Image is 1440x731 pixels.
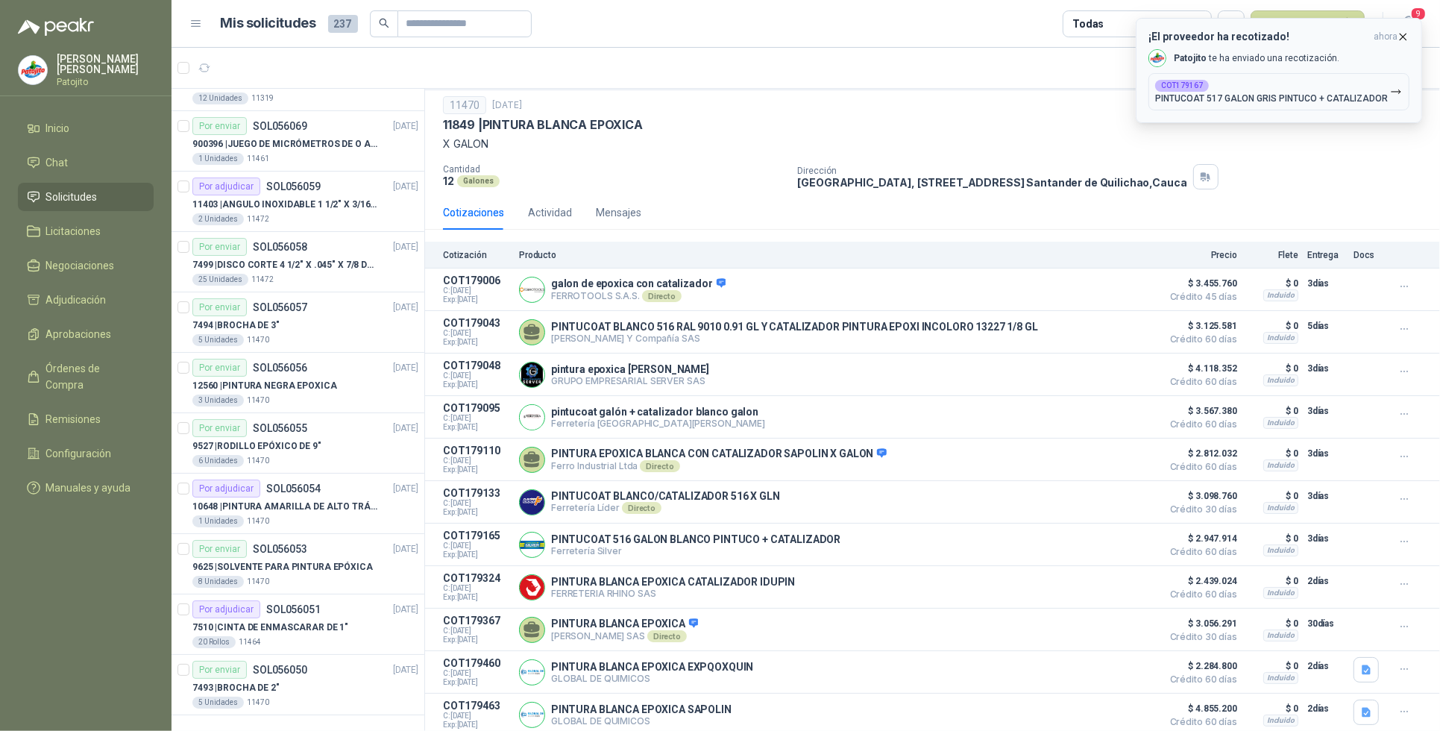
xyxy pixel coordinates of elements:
[192,636,236,648] div: 20 Rollos
[192,661,247,679] div: Por enviar
[1307,572,1345,590] p: 2 días
[551,460,887,472] p: Ferro Industrial Ltda
[1307,274,1345,292] p: 3 días
[551,533,840,545] p: PINTUCOAT 516 GALON BLANCO PINTUCO + CATALIZADOR
[192,455,244,467] div: 6 Unidades
[1163,462,1237,471] span: Crédito 60 días
[1263,289,1298,301] div: Incluido
[520,575,544,600] img: Company Logo
[1263,459,1298,471] div: Incluido
[1163,590,1237,599] span: Crédito 60 días
[1163,572,1237,590] span: $ 2.439.024
[247,395,269,407] p: 11470
[1246,317,1298,335] p: $ 0
[1263,630,1298,641] div: Incluido
[46,445,112,462] span: Configuración
[551,448,887,461] p: PINTURA EPOXICA BLANCA CON CATALIZADOR SAPOLIN X GALON
[443,572,510,584] p: COT179324
[247,697,269,709] p: 11470
[1161,82,1203,90] b: COT179167
[551,290,726,302] p: FERROTOOLS S.A.S.
[551,375,709,386] p: GRUPO EMPRESARIAL SERVER SAS
[192,621,348,635] p: 7510 | CINTA DE ENMASCARAR DE 1"
[46,360,139,393] span: Órdenes de Compra
[192,334,244,346] div: 5 Unidades
[443,175,454,187] p: 12
[443,678,510,687] span: Exp: [DATE]
[192,319,280,333] p: 7494 | BROCHA DE 3"
[443,542,510,550] span: C: [DATE]
[1163,718,1237,727] span: Crédito 60 días
[1148,31,1368,43] h3: ¡El proveedor ha recotizado!
[247,334,269,346] p: 11470
[647,630,687,642] div: Directo
[443,508,510,517] span: Exp: [DATE]
[192,500,378,514] p: 10648 | PINTURA AMARILLA DE ALTO TRÁFICO
[328,15,358,33] span: 237
[443,96,486,114] div: 11470
[1163,633,1237,641] span: Crédito 30 días
[1072,16,1104,32] div: Todas
[172,413,424,474] a: Por enviarSOL056055[DATE] 9527 |RODILLO EPÓXICO DE 9"6 Unidades11470
[253,242,307,252] p: SOL056058
[172,111,424,172] a: Por enviarSOL056069[DATE] 900396 |JUEGO DE MICRÓMETROS DE O A 125MM1 Unidades11461
[1263,502,1298,514] div: Incluido
[1163,657,1237,675] span: $ 2.284.800
[251,274,274,286] p: 11472
[266,604,321,615] p: SOL056051
[393,361,418,375] p: [DATE]
[266,483,321,494] p: SOL056054
[192,258,378,272] p: 7499 | DISCO CORTE 4 1/2" X .045" X 7/8 DEWALT
[551,502,780,514] p: Ferretería Líder
[1246,360,1298,377] p: $ 0
[1163,250,1237,260] p: Precio
[1246,572,1298,590] p: $ 0
[247,515,269,527] p: 11470
[46,411,101,427] span: Remisiones
[1163,402,1237,420] span: $ 3.567.380
[443,721,510,730] span: Exp: [DATE]
[443,423,510,432] span: Exp: [DATE]
[443,164,786,175] p: Cantidad
[443,380,510,389] span: Exp: [DATE]
[379,18,389,28] span: search
[1263,545,1298,556] div: Incluido
[551,545,840,556] p: Ferretería Silver
[443,414,510,423] span: C: [DATE]
[253,302,307,313] p: SOL056057
[443,657,510,669] p: COT179460
[1246,530,1298,548] p: $ 0
[1163,530,1237,548] span: $ 2.947.914
[443,371,510,380] span: C: [DATE]
[443,250,510,260] p: Cotización
[251,92,274,104] p: 11319
[596,204,641,221] div: Mensajes
[443,669,510,678] span: C: [DATE]
[172,232,424,292] a: Por enviarSOL056058[DATE] 7499 |DISCO CORTE 4 1/2" X .045" X 7/8 DEWALT25 Unidades11472
[18,183,154,211] a: Solicitudes
[192,540,247,558] div: Por enviar
[1307,402,1345,420] p: 3 días
[520,703,544,727] img: Company Logo
[443,499,510,508] span: C: [DATE]
[393,240,418,254] p: [DATE]
[192,153,244,165] div: 1 Unidades
[393,180,418,194] p: [DATE]
[443,286,510,295] span: C: [DATE]
[1307,317,1345,335] p: 5 días
[520,490,544,515] img: Company Logo
[1307,615,1345,633] p: 30 días
[192,419,247,437] div: Por enviar
[551,630,698,642] p: [PERSON_NAME] SAS
[443,329,510,338] span: C: [DATE]
[1246,615,1298,633] p: $ 0
[393,603,418,617] p: [DATE]
[192,576,244,588] div: 8 Unidades
[18,286,154,314] a: Adjudicación
[520,533,544,557] img: Company Logo
[443,136,1422,152] p: X GALON
[192,480,260,498] div: Por adjudicar
[1307,700,1345,718] p: 2 días
[1307,360,1345,377] p: 3 días
[443,712,510,721] span: C: [DATE]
